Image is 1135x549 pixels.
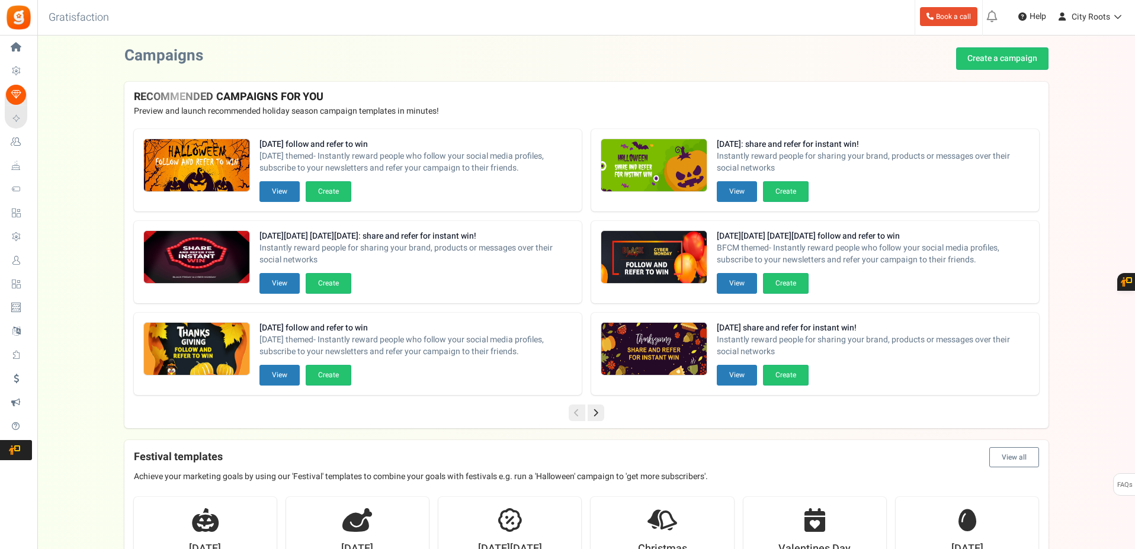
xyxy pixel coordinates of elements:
[306,181,351,202] button: Create
[763,181,809,202] button: Create
[1072,11,1110,23] span: City Roots
[36,6,122,30] h3: Gratisfaction
[134,447,1039,467] h4: Festival templates
[134,105,1039,117] p: Preview and launch recommended holiday season campaign templates in minutes!
[1027,11,1046,23] span: Help
[956,47,1049,70] a: Create a campaign
[144,231,249,284] img: Recommended Campaigns
[717,365,757,386] button: View
[717,334,1030,358] span: Instantly reward people for sharing your brand, products or messages over their social networks
[306,273,351,294] button: Create
[717,139,1030,150] strong: [DATE]: share and refer for instant win!
[306,365,351,386] button: Create
[259,150,572,174] span: [DATE] themed- Instantly reward people who follow your social media profiles, subscribe to your n...
[259,273,300,294] button: View
[717,230,1030,242] strong: [DATE][DATE] [DATE][DATE] follow and refer to win
[1117,474,1133,496] span: FAQs
[920,7,977,26] a: Book a call
[717,242,1030,266] span: BFCM themed- Instantly reward people who follow your social media profiles, subscribe to your new...
[763,365,809,386] button: Create
[717,322,1030,334] strong: [DATE] share and refer for instant win!
[259,365,300,386] button: View
[259,139,572,150] strong: [DATE] follow and refer to win
[259,334,572,358] span: [DATE] themed- Instantly reward people who follow your social media profiles, subscribe to your n...
[1014,7,1051,26] a: Help
[717,273,757,294] button: View
[601,139,707,192] img: Recommended Campaigns
[134,471,1039,483] p: Achieve your marketing goals by using our 'Festival' templates to combine your goals with festiva...
[144,323,249,376] img: Recommended Campaigns
[717,150,1030,174] span: Instantly reward people for sharing your brand, products or messages over their social networks
[134,91,1039,103] h4: RECOMMENDED CAMPAIGNS FOR YOU
[259,242,572,266] span: Instantly reward people for sharing your brand, products or messages over their social networks
[144,139,249,192] img: Recommended Campaigns
[717,181,757,202] button: View
[763,273,809,294] button: Create
[124,47,203,65] h2: Campaigns
[259,181,300,202] button: View
[259,230,572,242] strong: [DATE][DATE] [DATE][DATE]: share and refer for instant win!
[259,322,572,334] strong: [DATE] follow and refer to win
[601,323,707,376] img: Recommended Campaigns
[5,4,32,31] img: Gratisfaction
[989,447,1039,467] button: View all
[601,231,707,284] img: Recommended Campaigns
